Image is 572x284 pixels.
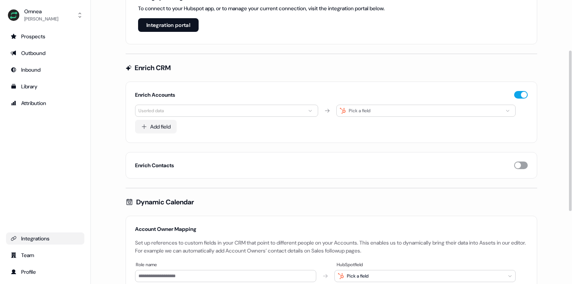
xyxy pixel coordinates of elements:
a: Go to integrations [6,232,84,245]
a: Go to profile [6,266,84,278]
h5: Enrich Contacts [135,162,174,169]
div: Omnea [24,8,58,15]
button: Pick a field [334,270,516,282]
div: Pick a field [349,107,370,115]
div: Prospects [11,33,80,40]
div: [PERSON_NAME] [24,15,58,23]
div: Account Owner Mapping [135,225,528,233]
div: HubSpot field [336,261,519,268]
div: Attribution [11,99,80,107]
div: Role name [135,261,318,268]
div: Integrations [11,235,80,242]
div: Profile [11,268,80,276]
a: Go to team [6,249,84,261]
h4: Dynamic Calendar [136,198,194,207]
button: Pick a field [336,105,516,117]
h5: Enrich Accounts [135,91,175,99]
button: Userled data [135,105,318,117]
div: Set up references to custom fields in your CRM that point to different people on your Accounts. T... [135,239,528,255]
a: Go to attribution [6,97,84,109]
div: Library [11,83,80,90]
div: Inbound [11,66,80,74]
a: Go to templates [6,80,84,93]
div: Userled data [138,107,164,115]
div: Team [11,251,80,259]
a: Go to prospects [6,30,84,42]
div: Pick a field [347,273,368,279]
button: Integration portal [138,18,199,32]
button: Omnea[PERSON_NAME] [6,6,84,24]
p: To connect to your Hubspot app, or to manage your current connection, visit the integration porta... [138,5,385,12]
h4: Enrich CRM [135,63,171,72]
a: Go to outbound experience [6,47,84,59]
div: Outbound [11,49,80,57]
button: Add field [135,120,177,133]
a: Go to Inbound [6,64,84,76]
